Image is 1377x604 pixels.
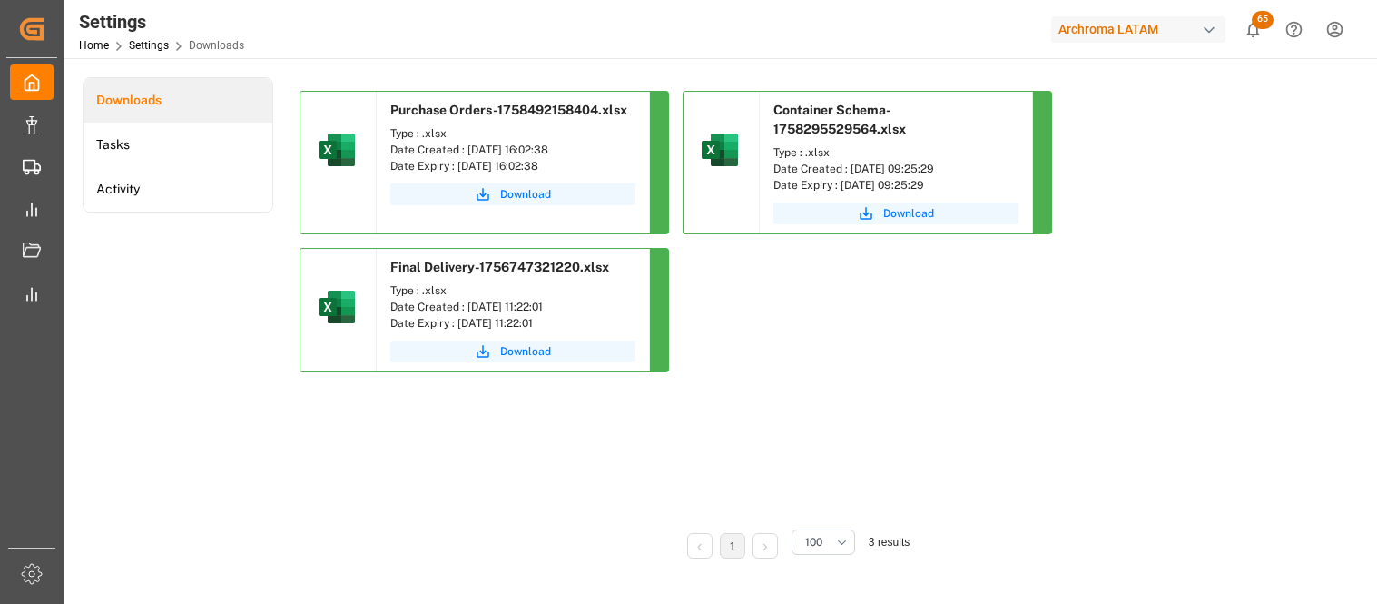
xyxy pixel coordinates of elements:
div: Date Expiry : [DATE] 16:02:38 [390,158,635,174]
img: microsoft-excel-2019--v1.png [698,128,742,172]
div: Type : .xlsx [773,144,1018,161]
a: 1 [730,540,736,553]
span: Purchase Orders-1758492158404.xlsx [390,103,627,117]
a: Downloads [84,78,272,123]
img: microsoft-excel-2019--v1.png [315,285,359,329]
div: Settings [79,8,244,35]
span: Final Delivery-1756747321220.xlsx [390,260,609,274]
button: show 65 new notifications [1233,9,1274,50]
a: Tasks [84,123,272,167]
span: 3 results [869,536,910,549]
div: Type : .xlsx [390,282,635,299]
button: Download [390,341,635,362]
div: Date Created : [DATE] 11:22:01 [390,299,635,315]
div: Archroma LATAM [1051,16,1225,43]
div: Date Expiry : [DATE] 11:22:01 [390,315,635,332]
button: Help Center [1274,9,1314,50]
li: 1 [720,533,745,559]
div: Date Created : [DATE] 16:02:38 [390,142,635,158]
img: microsoft-excel-2019--v1.png [315,128,359,172]
a: Home [79,39,109,52]
li: Previous Page [687,533,713,559]
span: Download [500,186,551,203]
span: Container Schema-1758295529564.xlsx [773,103,906,136]
div: Date Created : [DATE] 09:25:29 [773,161,1018,177]
span: 100 [805,534,822,550]
a: Activity [84,167,272,212]
span: 65 [1252,11,1274,29]
span: Download [500,343,551,360]
div: Type : .xlsx [390,125,635,142]
a: Settings [129,39,169,52]
button: Download [390,183,635,205]
button: open menu [792,530,855,555]
div: Date Expiry : [DATE] 09:25:29 [773,177,1018,193]
button: Archroma LATAM [1051,12,1233,46]
li: Next Page [752,533,778,559]
span: Download [883,205,934,222]
button: Download [773,203,1018,224]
